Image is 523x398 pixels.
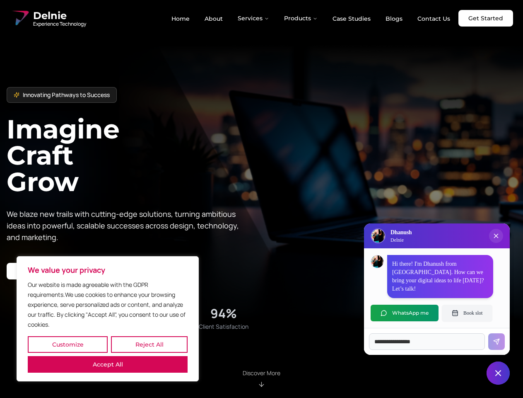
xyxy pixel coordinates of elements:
[371,305,439,321] button: WhatsApp me
[392,260,488,293] p: Hi there! I'm Dhanush from [GEOGRAPHIC_DATA]. How can we bring your digital ideas to life [DATE]?...
[33,9,86,22] span: Delnie
[7,208,245,243] p: We blaze new trails with cutting-edge solutions, turning ambitious ideas into powerful, scalable ...
[28,336,108,353] button: Customize
[199,323,248,331] span: Client Satisfaction
[371,255,383,268] img: Dhanush
[390,237,412,243] p: Delnie
[390,228,412,237] h3: Dhanush
[7,116,262,194] h1: Imagine Craft Grow
[198,12,229,26] a: About
[231,10,276,27] button: Services
[7,263,101,279] a: Start your project with us
[210,306,237,321] div: 94%
[111,336,188,353] button: Reject All
[326,12,377,26] a: Case Studies
[165,10,457,27] nav: Main
[277,10,324,27] button: Products
[28,265,188,275] p: We value your privacy
[243,369,280,388] div: Scroll to About section
[33,21,86,27] span: Experience Technology
[487,362,510,385] button: Close chat
[10,8,86,28] a: Delnie Logo Full
[28,280,188,330] p: Our website is made agreeable with the GDPR requirements.We use cookies to enhance your browsing ...
[371,229,385,243] img: Delnie Logo
[23,91,110,99] span: Innovating Pathways to Success
[442,305,492,321] button: Book slot
[165,12,196,26] a: Home
[458,10,513,27] a: Get Started
[379,12,409,26] a: Blogs
[411,12,457,26] a: Contact Us
[243,369,280,377] p: Discover More
[10,8,30,28] img: Delnie Logo
[489,229,503,243] button: Close chat popup
[28,356,188,373] button: Accept All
